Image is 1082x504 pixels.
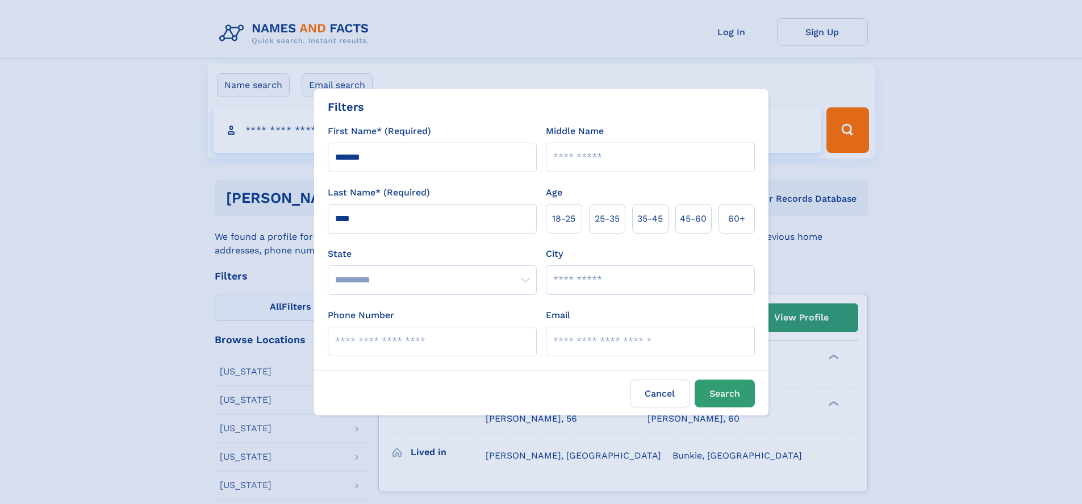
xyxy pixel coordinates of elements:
label: First Name* (Required) [328,124,431,138]
label: Age [546,186,562,199]
label: Phone Number [328,309,394,322]
label: Email [546,309,570,322]
span: 45‑60 [680,212,707,226]
span: 35‑45 [637,212,663,226]
span: 25‑35 [595,212,620,226]
label: Cancel [630,380,690,407]
button: Search [695,380,755,407]
div: Filters [328,98,364,115]
span: 60+ [728,212,745,226]
label: City [546,247,563,261]
label: State [328,247,537,261]
span: 18‑25 [552,212,575,226]
label: Last Name* (Required) [328,186,430,199]
label: Middle Name [546,124,604,138]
